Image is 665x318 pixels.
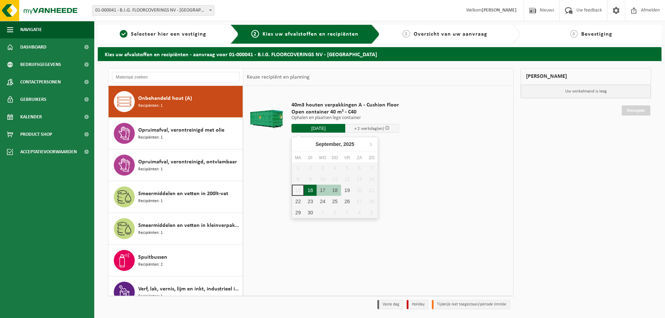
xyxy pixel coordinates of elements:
div: zo [365,154,378,161]
span: Open container 40 m³ - C40 [291,109,399,116]
div: 26 [341,196,353,207]
li: Holiday [407,300,428,309]
div: 17 [317,185,329,196]
li: Vaste dag [377,300,403,309]
div: wo [317,154,329,161]
div: 19 [341,185,353,196]
div: di [304,154,316,161]
span: + 2 werkdag(en) [354,126,384,131]
div: 18 [329,185,341,196]
button: Smeermiddelen en vetten in kleinverpakking Recipiënten: 1 [109,213,243,245]
h2: Kies uw afvalstoffen en recipiënten - aanvraag voor 01-000041 - B.I.G. FLOORCOVERINGS NV - [GEOGR... [98,47,662,61]
p: Ophalen en plaatsen lege container [291,116,399,120]
span: Bevestiging [581,31,612,37]
span: Gebruikers [20,91,46,108]
span: 4 [570,30,578,38]
div: [PERSON_NAME] [520,68,651,85]
div: 24 [317,196,329,207]
div: 29 [292,207,304,218]
span: Recipiënten: 1 [138,230,163,236]
span: Recipiënten: 2 [138,261,163,268]
span: Recipiënten: 1 [138,198,163,205]
div: September, [313,139,357,150]
div: 22 [292,196,304,207]
div: 30 [304,207,316,218]
span: Verf, lak, vernis, lijm en inkt, industrieel in IBC [138,285,241,293]
span: Onbehandeld hout (A) [138,94,192,103]
span: 40m3 houten verpakkingen A - Cushion Floor [291,102,399,109]
span: 01-000041 - B.I.G. FLOORCOVERINGS NV - WIELSBEKE [92,5,214,16]
span: Overzicht van uw aanvraag [414,31,487,37]
span: Bedrijfsgegevens [20,56,61,73]
span: Dashboard [20,38,46,56]
span: Kies uw afvalstoffen en recipiënten [263,31,359,37]
span: 01-000041 - B.I.G. FLOORCOVERINGS NV - WIELSBEKE [93,6,214,15]
a: Doorgaan [622,105,650,116]
span: Contactpersonen [20,73,61,91]
button: Onbehandeld hout (A) Recipiënten: 1 [109,86,243,118]
span: Smeermiddelen en vetten in 200lt-vat [138,190,228,198]
span: Opruimafval, verontreinigd, ontvlambaar [138,158,237,166]
button: Spuitbussen Recipiënten: 2 [109,245,243,276]
span: Smeermiddelen en vetten in kleinverpakking [138,221,241,230]
i: 2025 [343,142,354,147]
button: Smeermiddelen en vetten in 200lt-vat Recipiënten: 1 [109,181,243,213]
div: 2 [329,207,341,218]
span: Recipiënten: 1 [138,293,163,300]
span: Recipiënten: 1 [138,134,163,141]
div: vr [341,154,353,161]
strong: [PERSON_NAME] [482,8,517,13]
div: do [329,154,341,161]
span: 1 [120,30,127,38]
span: Acceptatievoorwaarden [20,143,77,161]
span: Opruimafval, verontreinigd met olie [138,126,224,134]
span: 3 [402,30,410,38]
span: 2 [251,30,259,38]
input: Selecteer datum [291,124,345,133]
span: Spuitbussen [138,253,167,261]
span: Recipiënten: 1 [138,103,163,109]
div: 1 [317,207,329,218]
p: Uw winkelmand is leeg [521,85,651,98]
div: 16 [304,185,316,196]
div: 23 [304,196,316,207]
span: Product Shop [20,126,52,143]
span: Navigatie [20,21,42,38]
div: 25 [329,196,341,207]
span: Recipiënten: 1 [138,166,163,173]
input: Materiaal zoeken [112,72,239,82]
button: Opruimafval, verontreinigd met olie Recipiënten: 1 [109,118,243,149]
button: Opruimafval, verontreinigd, ontvlambaar Recipiënten: 1 [109,149,243,181]
div: ma [292,154,304,161]
div: za [353,154,365,161]
span: Selecteer hier een vestiging [131,31,206,37]
div: 3 [341,207,353,218]
li: Tijdelijk niet toegestaan/période limitée [432,300,510,309]
button: Verf, lak, vernis, lijm en inkt, industrieel in IBC Recipiënten: 1 [109,276,243,308]
div: Keuze recipiënt en planning [243,68,313,86]
span: Kalender [20,108,42,126]
a: 1Selecteer hier een vestiging [101,30,225,38]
